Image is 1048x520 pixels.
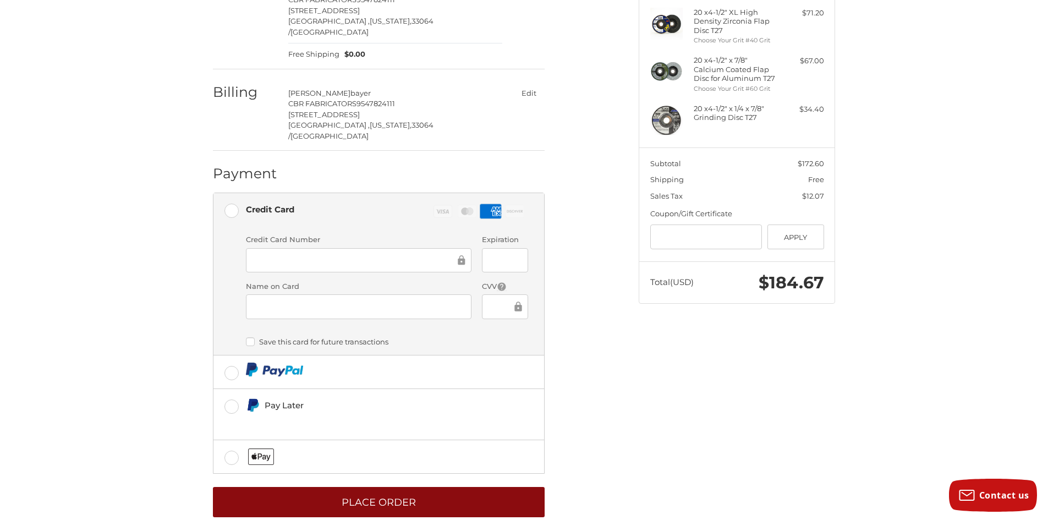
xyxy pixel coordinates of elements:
[482,281,528,292] label: CVV
[213,165,277,182] h2: Payment
[694,104,778,122] h4: 20 x 4-1/2" x 1/4 x 7/8" Grinding Disc T27
[759,272,824,293] span: $184.67
[288,17,370,25] span: [GEOGRAPHIC_DATA] ,
[694,8,778,35] h4: 20 x 4-1/2" XL High Density Zirconia Flap Disc T27
[246,234,471,245] label: Credit Card Number
[650,277,694,287] span: Total (USD)
[781,56,824,67] div: $67.00
[246,200,294,218] div: Credit Card
[288,99,356,108] span: CBR FABRICATORS
[979,489,1029,501] span: Contact us
[650,225,762,249] input: Gift Certificate or Coupon Code
[370,17,411,25] span: [US_STATE],
[650,175,684,184] span: Shipping
[339,49,366,60] span: $0.00
[356,99,395,108] span: 9547824111
[246,337,528,346] label: Save this card for future transactions
[290,132,369,140] span: [GEOGRAPHIC_DATA]
[248,448,274,465] img: Applepay icon
[781,104,824,115] div: $34.40
[694,56,778,83] h4: 20 x 4-1/2" x 7/8" Calcium Coated Flap Disc for Aluminum T27
[288,49,339,60] span: Free Shipping
[482,234,528,245] label: Expiration
[288,121,434,140] span: 33064 /
[694,36,778,45] li: Choose Your Grit #40 Grit
[808,175,824,184] span: Free
[265,396,469,414] div: Pay Later
[650,191,683,200] span: Sales Tax
[213,84,277,101] h2: Billing
[370,121,411,129] span: [US_STATE],
[650,209,824,220] div: Coupon/Gift Certificate
[288,17,434,36] span: 33064 /
[254,254,456,266] iframe: Secure Credit Card Frame - Credit Card Number
[288,121,370,129] span: [GEOGRAPHIC_DATA] ,
[694,84,778,94] li: Choose Your Grit #60 Grit
[781,8,824,19] div: $71.20
[288,89,350,97] span: [PERSON_NAME]
[246,398,260,412] img: Pay Later icon
[246,281,471,292] label: Name on Card
[350,89,371,97] span: bayer
[213,487,545,517] button: Place Order
[288,6,360,15] span: [STREET_ADDRESS]
[513,85,545,101] button: Edit
[246,363,304,376] img: PayPal icon
[246,417,469,426] iframe: PayPal Message 1
[490,254,520,266] iframe: Secure Credit Card Frame - Expiration Date
[490,300,512,313] iframe: Secure Credit Card Frame - CVV
[290,28,369,36] span: [GEOGRAPHIC_DATA]
[650,159,681,168] span: Subtotal
[802,191,824,200] span: $12.07
[288,110,360,119] span: [STREET_ADDRESS]
[949,479,1037,512] button: Contact us
[798,159,824,168] span: $172.60
[254,300,464,313] iframe: Secure Credit Card Frame - Cardholder Name
[767,225,824,249] button: Apply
